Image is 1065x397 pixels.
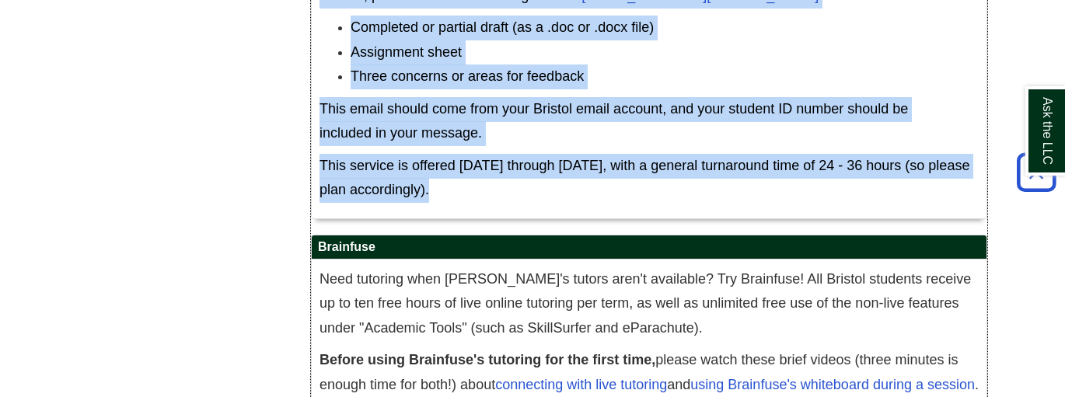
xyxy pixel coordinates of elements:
[319,101,908,141] span: This email should come from your Bristol email account, and your student ID number should be incl...
[351,44,462,60] span: Assignment sheet
[1011,162,1061,183] a: Back to Top
[351,19,654,35] span: Completed or partial draft (as a .doc or .docx file)
[319,271,971,336] span: Need tutoring when [PERSON_NAME]'s tutors aren't available? Try Brainfuse! All Bristol students r...
[319,352,979,392] span: please watch these brief videos (three minutes is enough time for both!) about and .
[312,235,986,259] h2: Brainfuse
[495,377,667,392] a: connecting with live tutoring
[351,68,584,84] span: Three concerns or areas for feedback
[690,377,975,392] a: using Brainfuse's whiteboard during a session
[319,158,969,198] span: This service is offered [DATE] through [DATE], with a general turnaround time of 24 - 36 hours (s...
[319,352,655,367] strong: Before using Brainfuse's tutoring for the first time,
